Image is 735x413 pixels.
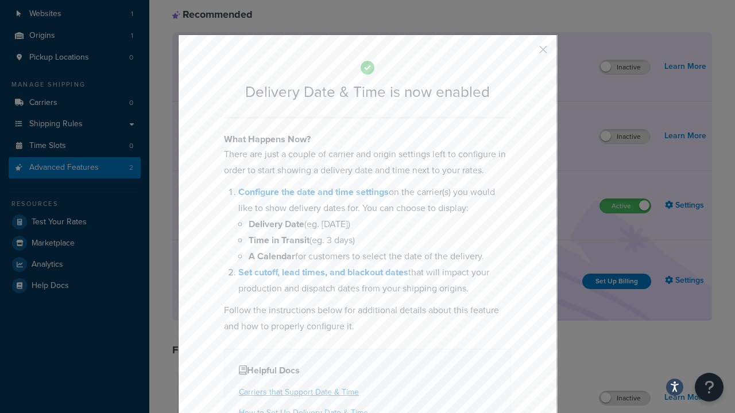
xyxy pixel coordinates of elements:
a: Carriers that Support Date & Time [239,386,359,398]
li: for customers to select the date of the delivery. [249,248,511,264]
h4: Helpful Docs [239,364,496,377]
p: There are just a couple of carrier and origin settings left to configure in order to start showin... [224,146,511,178]
h4: What Happens Now? [224,133,511,146]
h2: Delivery Date & Time is now enabled [224,84,511,100]
b: Delivery Date [249,217,304,231]
li: on the carrier(s) you would like to show delivery dates for. You can choose to display: [238,184,511,264]
b: Time in Transit [249,233,310,247]
li: (eg. [DATE]) [249,216,511,232]
li: that will impact your production and dispatch dates from your shipping origins. [238,264,511,297]
p: Follow the instructions below for additional details about this feature and how to properly confi... [224,302,511,334]
li: (eg. 3 days) [249,232,511,248]
a: Configure the date and time settings [238,185,389,198]
b: A Calendar [249,250,295,263]
a: Set cutoff, lead times, and blackout dates [238,266,408,279]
